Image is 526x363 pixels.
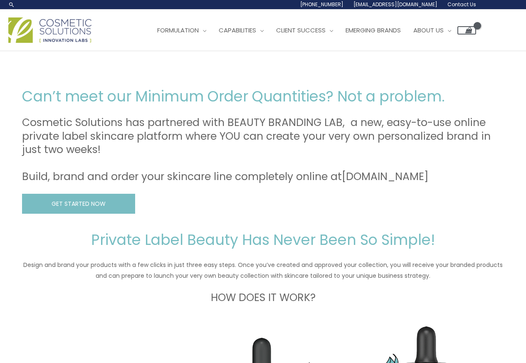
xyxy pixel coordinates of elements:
span: Emerging Brands [346,26,401,35]
a: Client Success [270,18,339,43]
a: Search icon link [8,1,15,8]
span: About Us [413,26,444,35]
h2: Can’t meet our Minimum Order Quantities? Not a problem. [22,87,504,106]
span: Capabilities [219,26,256,35]
span: Contact Us [447,1,476,8]
img: Cosmetic Solutions Logo [8,17,91,43]
a: Capabilities [212,18,270,43]
h3: HOW DOES IT WORK? [22,291,504,305]
a: View Shopping Cart, empty [457,26,476,35]
a: About Us [407,18,457,43]
h3: Cosmetic Solutions has partnered with BEAUTY BRANDING LAB, a new, easy-to-use online private labe... [22,116,504,184]
nav: Site Navigation [145,18,476,43]
a: Emerging Brands [339,18,407,43]
a: [DOMAIN_NAME] [342,169,429,184]
span: Formulation [157,26,199,35]
span: [EMAIL_ADDRESS][DOMAIN_NAME] [353,1,437,8]
h2: Private Label Beauty Has Never Been So Simple! [22,230,504,249]
span: Client Success [276,26,326,35]
a: GET STARTED NOW [22,194,135,214]
span: [PHONE_NUMBER] [300,1,343,8]
p: Design and brand your products with a few clicks in just three easy steps. Once you’ve created an... [22,259,504,281]
a: Formulation [151,18,212,43]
